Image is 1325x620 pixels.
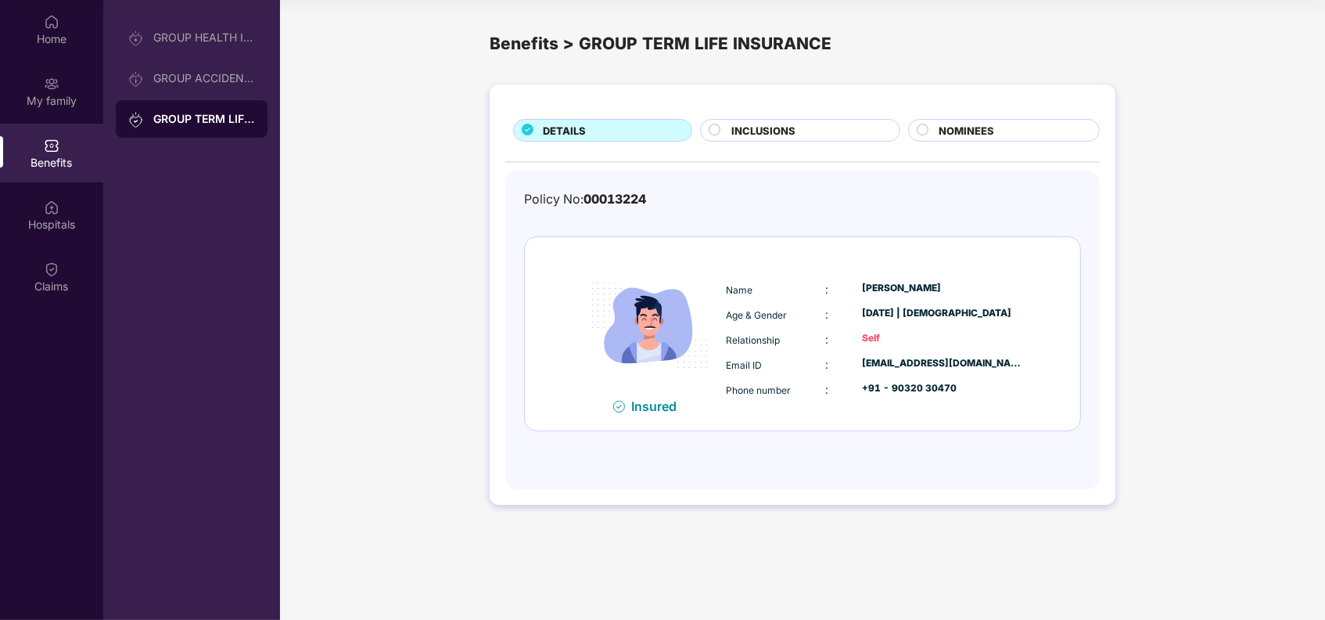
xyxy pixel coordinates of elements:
[128,71,144,87] img: svg+xml;base64,PHN2ZyB3aWR0aD0iMjAiIGhlaWdodD0iMjAiIHZpZXdCb3g9IjAgMCAyMCAyMCIgZmlsbD0ibm9uZSIgeG...
[825,308,828,321] span: :
[543,123,586,139] span: DETAILS
[44,14,59,30] img: svg+xml;base64,PHN2ZyBpZD0iSG9tZSIgeG1sbnM9Imh0dHA6Ly93d3cudzMub3JnLzIwMDAvc3ZnIiB3aWR0aD0iMjAiIG...
[613,401,625,413] img: svg+xml;base64,PHN2ZyB4bWxucz0iaHR0cDovL3d3dy53My5vcmcvMjAwMC9zdmciIHdpZHRoPSIxNiIgaGVpZ2h0PSIxNi...
[862,281,1023,296] div: [PERSON_NAME]
[44,76,59,92] img: svg+xml;base64,PHN2ZyB3aWR0aD0iMjAiIGhlaWdodD0iMjAiIHZpZXdCb3g9IjAgMCAyMCAyMCIgZmlsbD0ibm9uZSIgeG...
[726,334,780,346] span: Relationship
[584,192,646,207] span: 00013224
[153,111,255,127] div: GROUP TERM LIFE INSURANCE
[128,112,144,128] img: svg+xml;base64,PHN2ZyB3aWR0aD0iMjAiIGhlaWdodD0iMjAiIHZpZXdCb3g9IjAgMCAyMCAyMCIgZmlsbD0ibm9uZSIgeG...
[44,138,59,153] img: svg+xml;base64,PHN2ZyBpZD0iQmVuZWZpdHMiIHhtbG5zPSJodHRwOi8vd3d3LnczLm9yZy8yMDAwL3N2ZyIgd2lkdGg9Ij...
[726,359,762,371] span: Email ID
[577,253,721,397] img: icon
[825,333,828,346] span: :
[862,331,1023,346] div: Self
[825,383,828,396] span: :
[631,398,686,414] div: Insured
[726,309,787,321] span: Age & Gender
[490,31,1115,57] div: Benefits > GROUP TERM LIFE INSURANCE
[939,123,995,139] span: NOMINEES
[862,356,1023,371] div: [EMAIL_ADDRESS][DOMAIN_NAME]
[862,381,1023,396] div: +91 - 90320 30470
[825,358,828,371] span: :
[128,31,144,46] img: svg+xml;base64,PHN2ZyB3aWR0aD0iMjAiIGhlaWdodD0iMjAiIHZpZXdCb3g9IjAgMCAyMCAyMCIgZmlsbD0ibm9uZSIgeG...
[726,384,791,396] span: Phone number
[44,261,59,277] img: svg+xml;base64,PHN2ZyBpZD0iQ2xhaW0iIHhtbG5zPSJodHRwOi8vd3d3LnczLm9yZy8yMDAwL3N2ZyIgd2lkdGg9IjIwIi...
[862,306,1023,321] div: [DATE] | [DEMOGRAPHIC_DATA]
[153,31,255,44] div: GROUP HEALTH INSURANCE
[825,283,828,296] span: :
[524,189,646,209] div: Policy No:
[153,72,255,85] div: GROUP ACCIDENTAL INSURANCE
[726,284,752,296] span: Name
[44,200,59,215] img: svg+xml;base64,PHN2ZyBpZD0iSG9zcGl0YWxzIiB4bWxucz0iaHR0cDovL3d3dy53My5vcmcvMjAwMC9zdmciIHdpZHRoPS...
[731,123,795,139] span: INCLUSIONS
